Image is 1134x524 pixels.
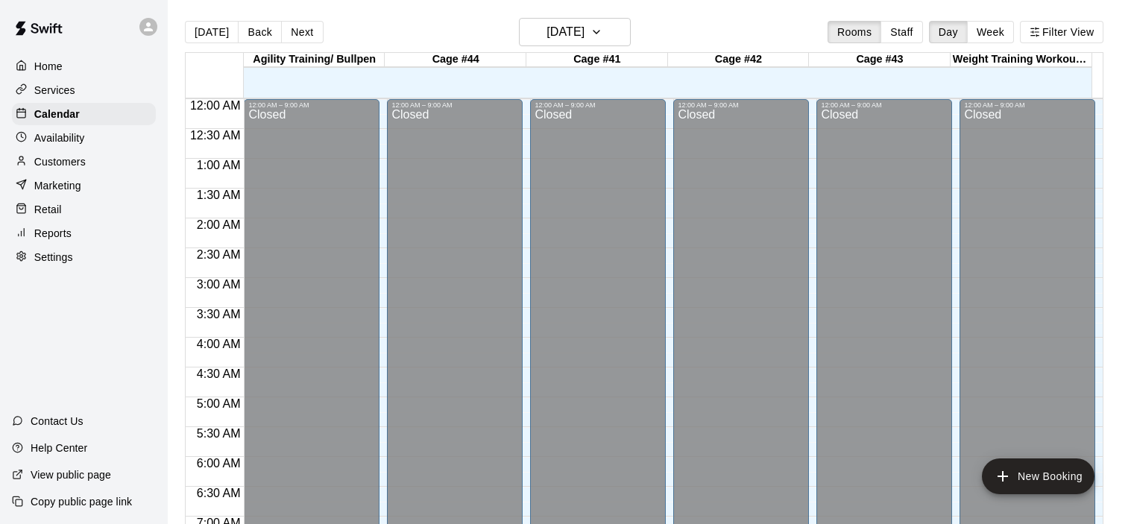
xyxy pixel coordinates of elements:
[1020,21,1103,43] button: Filter View
[34,250,73,265] p: Settings
[34,59,63,74] p: Home
[31,441,87,455] p: Help Center
[12,127,156,149] a: Availability
[967,21,1014,43] button: Week
[34,226,72,241] p: Reports
[535,101,661,109] div: 12:00 AM – 9:00 AM
[964,101,1091,109] div: 12:00 AM – 9:00 AM
[193,248,245,261] span: 2:30 AM
[193,427,245,440] span: 5:30 AM
[193,278,245,291] span: 3:00 AM
[668,53,810,67] div: Cage #42
[186,129,245,142] span: 12:30 AM
[12,222,156,244] a: Reports
[881,21,923,43] button: Staff
[248,101,375,109] div: 12:00 AM – 9:00 AM
[12,55,156,78] a: Home
[678,101,804,109] div: 12:00 AM – 9:00 AM
[193,308,245,321] span: 3:30 AM
[185,21,239,43] button: [DATE]
[193,338,245,350] span: 4:00 AM
[828,21,881,43] button: Rooms
[12,103,156,125] a: Calendar
[193,367,245,380] span: 4:30 AM
[31,467,111,482] p: View public page
[244,53,385,67] div: Agility Training/ Bullpen
[34,202,62,217] p: Retail
[31,494,132,509] p: Copy public page link
[929,21,968,43] button: Day
[12,79,156,101] a: Services
[34,178,81,193] p: Marketing
[12,246,156,268] a: Settings
[238,21,282,43] button: Back
[951,53,1092,67] div: Weight Training Workout Area
[546,22,585,42] h6: [DATE]
[12,198,156,221] a: Retail
[821,101,948,109] div: 12:00 AM – 9:00 AM
[982,458,1094,494] button: add
[34,130,85,145] p: Availability
[193,487,245,499] span: 6:30 AM
[526,53,668,67] div: Cage #41
[12,174,156,197] a: Marketing
[193,159,245,171] span: 1:00 AM
[193,218,245,231] span: 2:00 AM
[186,99,245,112] span: 12:00 AM
[34,107,80,121] p: Calendar
[519,18,631,46] button: [DATE]
[31,414,84,429] p: Contact Us
[193,397,245,410] span: 5:00 AM
[34,154,86,169] p: Customers
[193,457,245,470] span: 6:00 AM
[12,151,156,173] a: Customers
[385,53,526,67] div: Cage #44
[34,83,75,98] p: Services
[391,101,518,109] div: 12:00 AM – 9:00 AM
[193,189,245,201] span: 1:30 AM
[809,53,951,67] div: Cage #43
[281,21,323,43] button: Next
